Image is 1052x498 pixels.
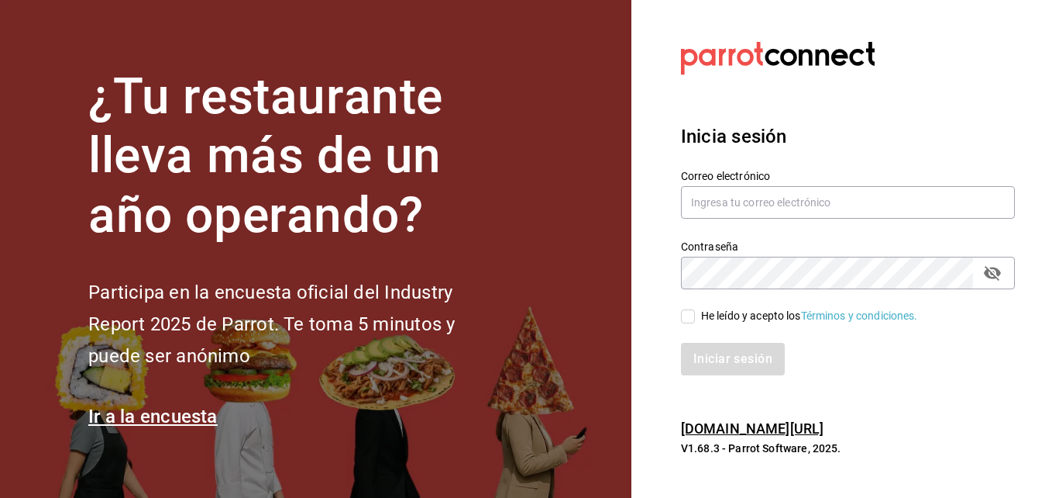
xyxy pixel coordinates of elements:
label: Contraseña [681,240,1015,251]
h3: Inicia sesión [681,123,1015,150]
h1: ¿Tu restaurante lleva más de un año operando? [88,67,507,246]
a: Términos y condiciones. [801,310,918,322]
button: passwordField [979,260,1006,286]
a: [DOMAIN_NAME][URL] [681,420,823,437]
a: Ir a la encuesta [88,406,218,427]
div: He leído y acepto los [701,308,918,324]
h2: Participa en la encuesta oficial del Industry Report 2025 de Parrot. Te toma 5 minutos y puede se... [88,277,507,372]
p: V1.68.3 - Parrot Software, 2025. [681,441,1015,456]
label: Correo electrónico [681,170,1015,181]
input: Ingresa tu correo electrónico [681,186,1015,219]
